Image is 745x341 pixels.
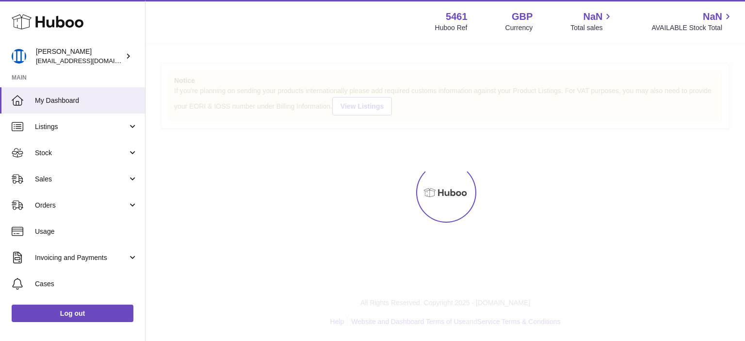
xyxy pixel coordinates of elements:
[570,23,614,32] span: Total sales
[12,305,133,322] a: Log out
[35,122,128,131] span: Listings
[35,96,138,105] span: My Dashboard
[12,49,26,64] img: oksana@monimoto.com
[35,227,138,236] span: Usage
[651,23,733,32] span: AVAILABLE Stock Total
[512,10,533,23] strong: GBP
[35,148,128,158] span: Stock
[35,201,128,210] span: Orders
[35,253,128,262] span: Invoicing and Payments
[36,57,143,65] span: [EMAIL_ADDRESS][DOMAIN_NAME]
[703,10,722,23] span: NaN
[35,279,138,289] span: Cases
[651,10,733,32] a: NaN AVAILABLE Stock Total
[570,10,614,32] a: NaN Total sales
[583,10,602,23] span: NaN
[435,23,468,32] div: Huboo Ref
[446,10,468,23] strong: 5461
[505,23,533,32] div: Currency
[35,175,128,184] span: Sales
[36,47,123,65] div: [PERSON_NAME]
